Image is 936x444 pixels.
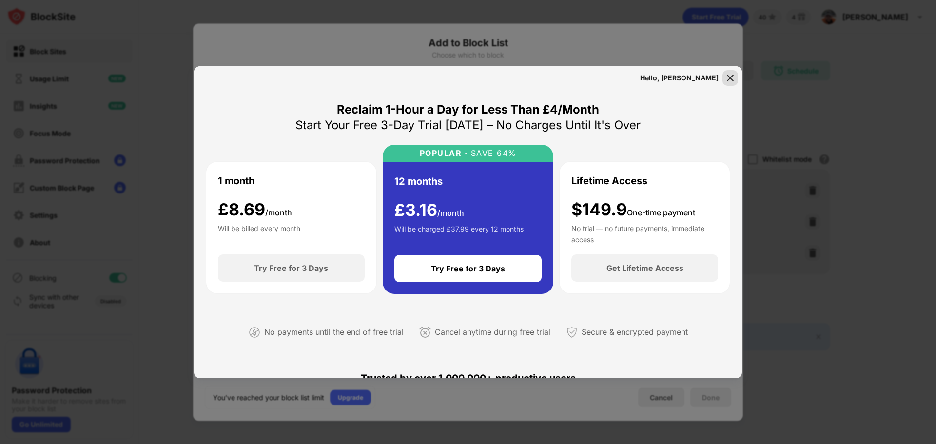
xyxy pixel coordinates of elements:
[394,224,524,243] div: Will be charged £37.99 every 12 months
[218,174,254,188] div: 1 month
[249,327,260,338] img: not-paying
[419,327,431,338] img: cancel-anytime
[218,223,300,243] div: Will be billed every month
[264,325,404,339] div: No payments until the end of free trial
[627,208,695,217] span: One-time payment
[435,325,550,339] div: Cancel anytime during free trial
[582,325,688,339] div: Secure & encrypted payment
[206,355,730,402] div: Trusted by over 1,000,000+ productive users
[337,102,599,117] div: Reclaim 1-Hour a Day for Less Than £4/Month
[431,264,505,273] div: Try Free for 3 Days
[295,117,641,133] div: Start Your Free 3-Day Trial [DATE] – No Charges Until It's Over
[437,208,464,218] span: /month
[394,200,464,220] div: £ 3.16
[420,149,468,158] div: POPULAR ·
[640,74,719,82] div: Hello, [PERSON_NAME]
[254,263,328,273] div: Try Free for 3 Days
[468,149,517,158] div: SAVE 64%
[571,200,695,220] div: $149.9
[218,200,292,220] div: £ 8.69
[566,327,578,338] img: secured-payment
[571,223,718,243] div: No trial — no future payments, immediate access
[571,174,647,188] div: Lifetime Access
[265,208,292,217] span: /month
[606,263,683,273] div: Get Lifetime Access
[394,174,443,189] div: 12 months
